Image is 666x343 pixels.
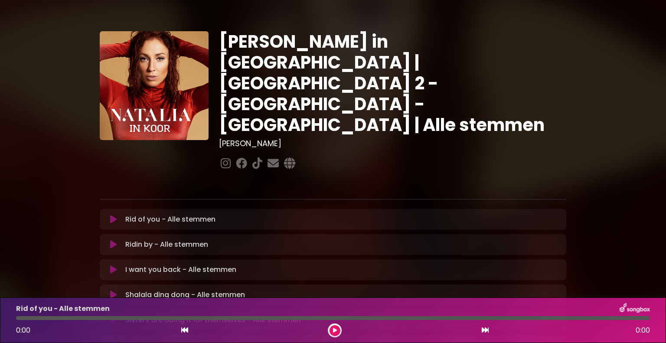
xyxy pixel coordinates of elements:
p: Ridin by - Alle stemmen [125,239,208,250]
p: Rid of you - Alle stemmen [16,304,110,314]
img: YTVS25JmS9CLUqXqkEhs [100,31,209,140]
p: I want you back - Alle stemmen [125,265,236,275]
p: Rid of you - Alle stemmen [125,214,215,225]
p: Shalala ding dong - Alle stemmen [125,290,245,300]
span: 0:00 [636,325,650,336]
span: 0:00 [16,325,30,335]
h3: [PERSON_NAME] [219,139,566,148]
h1: [PERSON_NAME] in [GEOGRAPHIC_DATA] | [GEOGRAPHIC_DATA] 2 - [GEOGRAPHIC_DATA] - [GEOGRAPHIC_DATA] ... [219,31,566,135]
img: songbox-logo-white.png [620,303,650,314]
